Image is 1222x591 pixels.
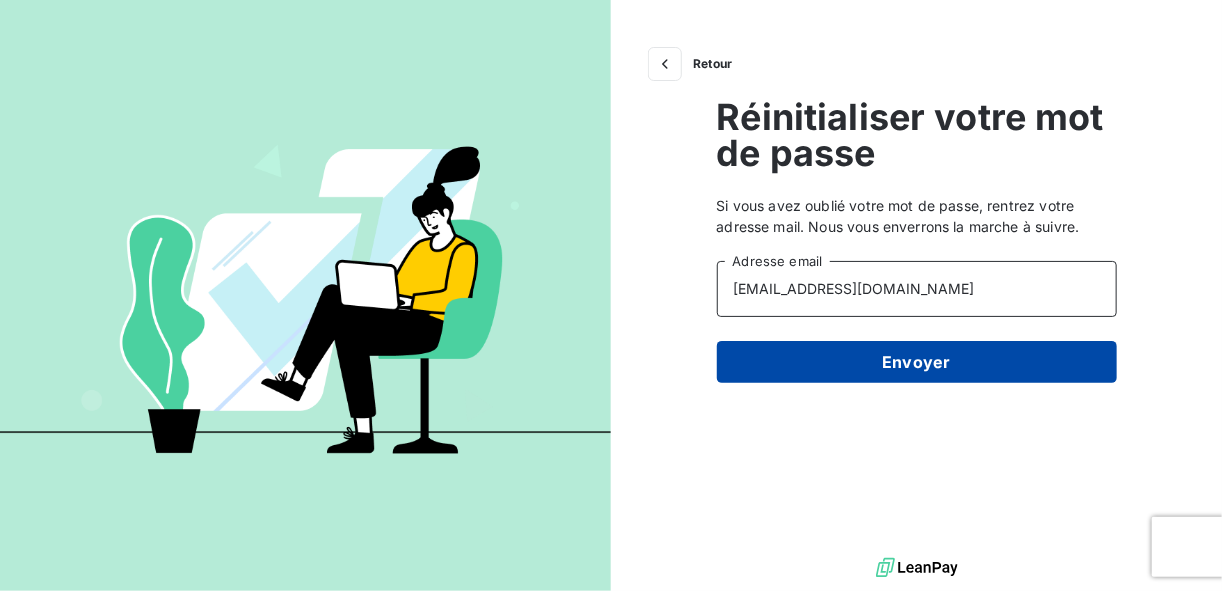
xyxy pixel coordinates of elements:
span: Réinitialiser votre mot de passe [717,99,1117,171]
span: Si vous avez oublié votre mot de passe, rentrez votre adresse mail. Nous vous enverrons la marche... [717,195,1117,237]
input: placeholder [717,261,1117,317]
button: Retour [643,48,749,80]
span: Retour [693,58,733,70]
img: logo [876,553,958,583]
button: Envoyer [717,341,1117,383]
